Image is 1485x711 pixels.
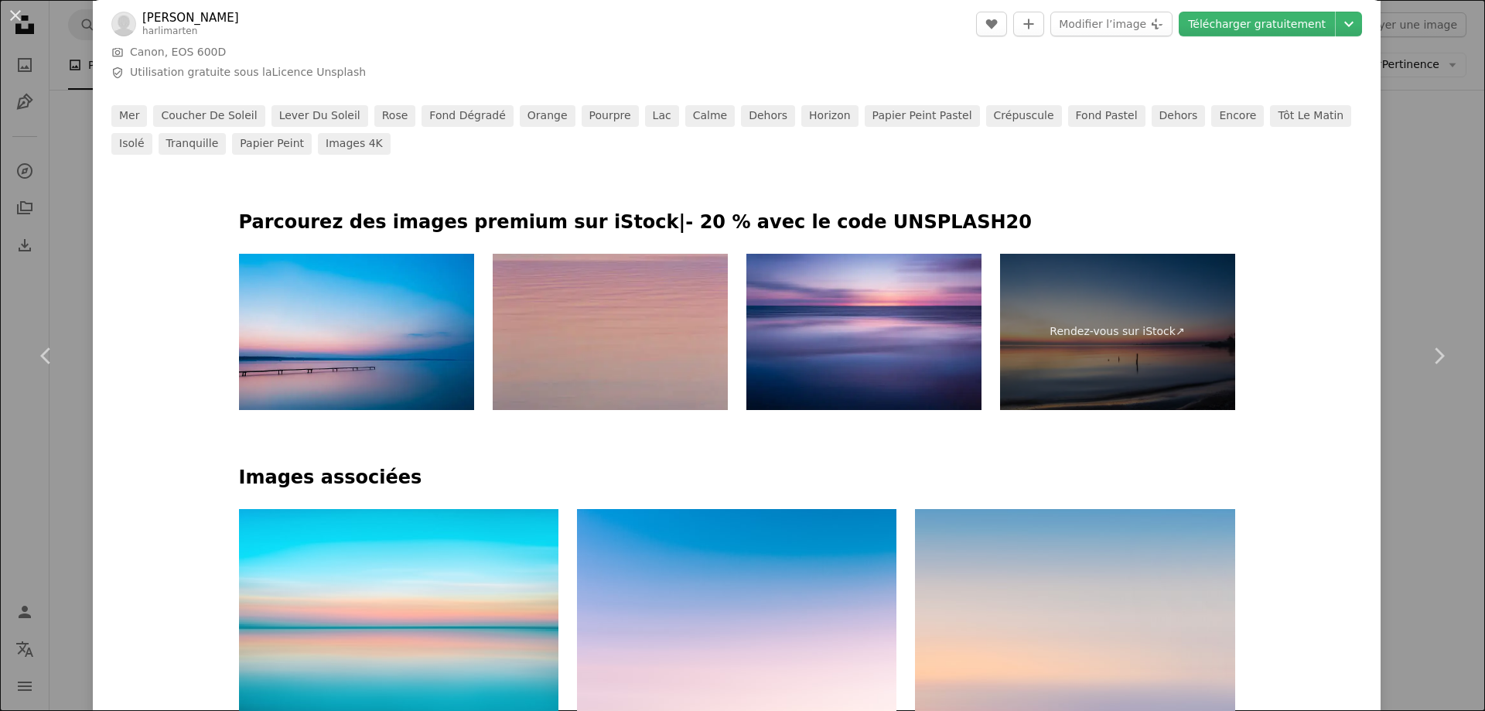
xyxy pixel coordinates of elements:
a: Rendez-vous sur iStock↗ [1000,254,1235,411]
a: Télécharger gratuitement [1179,12,1335,36]
a: rose [374,105,416,127]
a: un grand plan d’eau avec un ciel en arrière-plan [239,620,558,634]
a: orange [520,105,575,127]
a: Images 4K [318,133,391,155]
span: Utilisation gratuite sous la [130,65,366,80]
img: Coucher de soleil sur le fleuve Saint-Laurent, Gaspésie, Québec. [493,254,728,411]
h4: Images associées [239,466,1235,491]
button: Ajouter à la collection [1013,12,1044,36]
a: lever du soleil [271,105,368,127]
a: mer [111,105,147,127]
img: Lever de soleil sur la plage [746,254,981,411]
a: horizon [801,105,859,127]
a: Suivant [1392,282,1485,430]
img: Accéder au profil de Harli Marten [111,12,136,36]
a: isolé [111,133,152,155]
a: pourpre [582,105,639,127]
a: dehors [1152,105,1206,127]
a: dehors [741,105,795,127]
button: Canon, EOS 600D [130,45,226,60]
a: encore [1211,105,1264,127]
a: calme [685,105,736,127]
a: papier peint [232,133,312,155]
a: [PERSON_NAME] [142,10,239,26]
img: Ancienne jetée en bois sur le lac au lever du soleil [239,254,474,411]
a: papier peint pastel [865,105,980,127]
p: Parcourez des images premium sur iStock | - 20 % avec le code UNSPLASH20 [239,210,1235,235]
a: fond pastel [1068,105,1145,127]
a: harlimarten [142,26,198,36]
button: Modifier l’image [1050,12,1173,36]
a: tranquille [159,133,227,155]
button: J’aime [976,12,1007,36]
a: Licence Unsplash [272,66,367,78]
a: crépuscule [986,105,1062,127]
button: Choisissez la taille de téléchargement [1336,12,1362,36]
a: lac [645,105,679,127]
a: tôt le matin [1270,105,1351,127]
a: fond dégradé [422,105,513,127]
a: coucher de soleil [153,105,265,127]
